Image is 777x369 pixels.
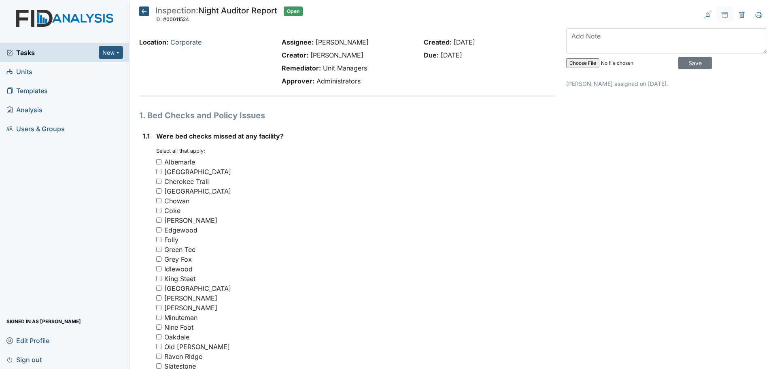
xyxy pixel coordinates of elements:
input: Albemarle [156,159,161,164]
div: [PERSON_NAME] [164,215,217,225]
span: ID: [155,16,162,22]
input: Minuteman [156,315,161,320]
input: Edgewood [156,227,161,232]
a: Tasks [6,48,99,58]
div: Old [PERSON_NAME] [164,342,230,352]
input: [GEOGRAPHIC_DATA] [156,188,161,194]
input: Raven Ridge [156,354,161,359]
div: [PERSON_NAME] [164,303,217,313]
span: Templates [6,84,48,97]
input: Chowan [156,198,161,203]
span: Analysis [6,103,42,116]
div: Minuteman [164,313,197,322]
input: [PERSON_NAME] [156,218,161,223]
div: [PERSON_NAME] [164,293,217,303]
div: [GEOGRAPHIC_DATA] [164,186,231,196]
strong: Due: [424,51,439,59]
span: [DATE] [454,38,475,46]
span: [PERSON_NAME] [316,38,369,46]
span: Users & Groups [6,122,65,135]
div: Night Auditor Report [155,6,277,24]
span: Were bed checks missed at any facility? [156,132,284,140]
input: Oakdale [156,334,161,339]
span: Unit Managers [323,64,367,72]
strong: Location: [139,38,168,46]
div: Raven Ridge [164,352,202,361]
span: Signed in as [PERSON_NAME] [6,315,81,328]
div: Chowan [164,196,189,206]
input: [PERSON_NAME] [156,305,161,310]
strong: Assignee: [282,38,314,46]
div: Idlewood [164,264,193,274]
h1: 1. Bed Checks and Policy Issues [139,109,554,122]
div: [GEOGRAPHIC_DATA] [164,167,231,177]
span: [DATE] [441,51,462,59]
label: 1.1 [142,131,150,141]
span: Open [284,6,303,16]
div: Oakdale [164,332,189,342]
input: Slatestone [156,363,161,369]
input: Green Tee [156,247,161,252]
span: Inspection: [155,6,198,15]
input: King Steet [156,276,161,281]
span: Sign out [6,353,42,366]
small: Select all that apply: [156,148,205,154]
input: Grey Fox [156,256,161,262]
input: Nine Foot [156,324,161,330]
span: Units [6,65,32,78]
input: [GEOGRAPHIC_DATA] [156,169,161,174]
input: Cherokee Trail [156,179,161,184]
strong: Creator: [282,51,308,59]
div: Green Tee [164,245,195,254]
strong: Approver: [282,77,314,85]
input: Old [PERSON_NAME] [156,344,161,349]
strong: Remediator: [282,64,321,72]
span: Administrators [316,77,361,85]
div: [GEOGRAPHIC_DATA] [164,284,231,293]
div: Coke [164,206,180,215]
div: Grey Fox [164,254,192,264]
div: Albemarle [164,157,195,167]
div: King Steet [164,274,195,284]
input: Folly [156,237,161,242]
span: Edit Profile [6,334,49,347]
div: Edgewood [164,225,197,235]
div: Folly [164,235,178,245]
input: [GEOGRAPHIC_DATA] [156,286,161,291]
input: Coke [156,208,161,213]
input: [PERSON_NAME] [156,295,161,301]
span: #00011524 [163,16,189,22]
div: Nine Foot [164,322,193,332]
a: Corporate [170,38,202,46]
div: Cherokee Trail [164,177,209,186]
span: [PERSON_NAME] [310,51,363,59]
p: [PERSON_NAME] assigned on [DATE]. [566,79,767,88]
input: Idlewood [156,266,161,271]
input: Save [678,57,712,69]
strong: Created: [424,38,452,46]
button: New [99,46,123,59]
